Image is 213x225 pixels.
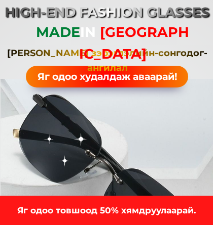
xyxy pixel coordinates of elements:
[26,66,188,87] p: Яг одоо худалдаж аваарай!
[35,21,190,65] h3: MADE
[79,24,190,62] span: [GEOGRAPHIC_DATA]
[80,24,96,40] span: IN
